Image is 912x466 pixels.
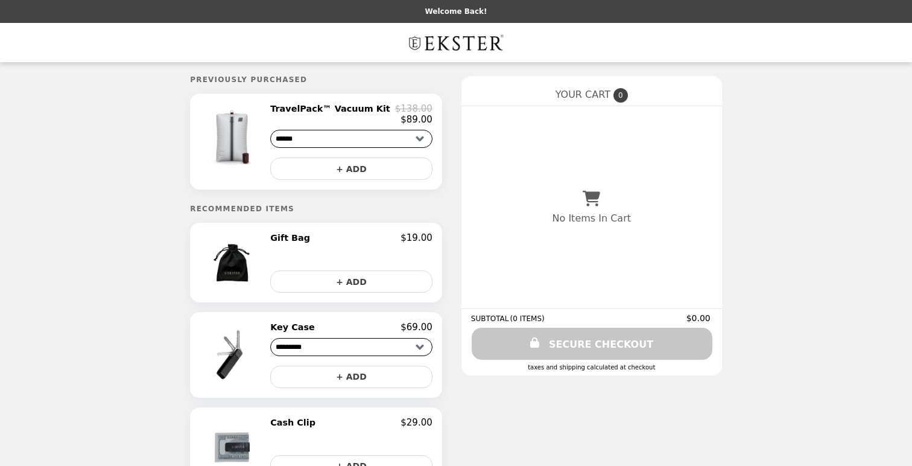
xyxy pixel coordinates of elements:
h5: Previously Purchased [190,75,442,84]
img: Brand Logo [405,30,507,55]
h2: TravelPack™ Vacuum Kit [270,103,395,114]
h2: Gift Bag [270,232,315,243]
p: $69.00 [401,322,432,333]
span: SUBTOTAL [471,314,510,323]
button: + ADD [270,366,432,388]
span: $0.00 [686,313,712,323]
p: $29.00 [401,417,432,428]
button: + ADD [270,270,432,293]
p: $89.00 [401,114,432,125]
p: $138.00 [395,103,432,114]
h5: Recommended Items [190,205,442,213]
h2: Key Case [270,322,320,333]
img: Gift Bag [202,232,265,293]
p: Welcome Back! [425,7,487,16]
img: Key Case [199,322,268,388]
p: $19.00 [401,232,432,243]
h2: Cash Clip [270,417,320,428]
button: + ADD [270,158,432,180]
div: Taxes and Shipping calculated at checkout [471,364,712,371]
p: No Items In Cart [553,212,631,224]
select: Select a product variant [270,338,432,356]
span: ( 0 ITEMS ) [510,314,544,323]
span: YOUR CART [556,89,610,100]
img: TravelPack™ Vacuum Kit [198,103,269,171]
span: 0 [613,88,628,103]
select: Select a product variant [270,130,432,148]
